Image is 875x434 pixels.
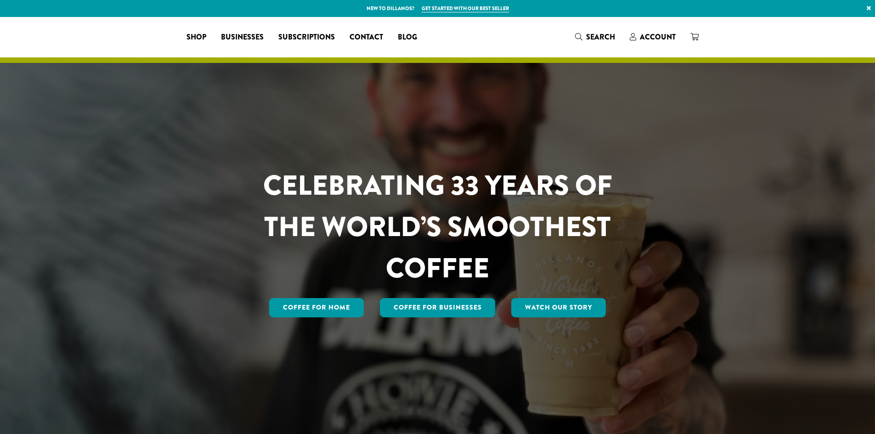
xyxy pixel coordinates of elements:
a: Coffee For Businesses [380,298,496,317]
a: Get started with our best seller [422,5,509,12]
a: Search [568,29,622,45]
span: Shop [186,32,206,43]
span: Contact [350,32,383,43]
a: Coffee for Home [269,298,364,317]
span: Blog [398,32,417,43]
span: Account [640,32,676,42]
a: Watch Our Story [511,298,606,317]
span: Businesses [221,32,264,43]
span: Subscriptions [278,32,335,43]
span: Search [586,32,615,42]
a: Shop [179,30,214,45]
h1: CELEBRATING 33 YEARS OF THE WORLD’S SMOOTHEST COFFEE [236,165,639,289]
